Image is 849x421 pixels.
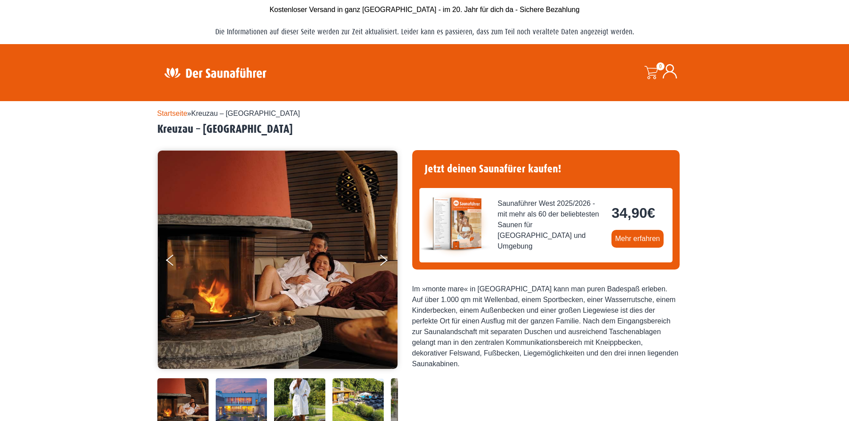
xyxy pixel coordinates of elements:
span: Kreuzau – [GEOGRAPHIC_DATA] [191,110,300,117]
a: Startseite [157,110,188,117]
bdi: 34,90 [611,205,655,221]
span: € [647,205,655,221]
p: Die Informationen auf dieser Seite werden zur Zeit aktualisiert. Leider kann es passieren, dass z... [157,24,692,40]
span: » [157,110,300,117]
span: Kostenloser Versand in ganz [GEOGRAPHIC_DATA] - im 20. Jahr für dich da - Sichere Bezahlung [270,6,580,13]
img: der-saunafuehrer-2025-west.jpg [419,188,491,259]
div: Im »monte mare« in [GEOGRAPHIC_DATA] kann man puren Badespaß erleben. Auf über 1.000 qm mit Welle... [412,284,680,369]
a: Mehr erfahren [611,230,664,248]
span: Saunaführer West 2025/2026 - mit mehr als 60 der beliebtesten Saunen für [GEOGRAPHIC_DATA] und Um... [498,198,605,252]
button: Next [378,251,401,273]
h4: Jetzt deinen Saunafürer kaufen! [419,157,673,181]
span: 0 [656,62,664,70]
h2: Kreuzau – [GEOGRAPHIC_DATA] [157,123,692,136]
button: Previous [166,251,189,273]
